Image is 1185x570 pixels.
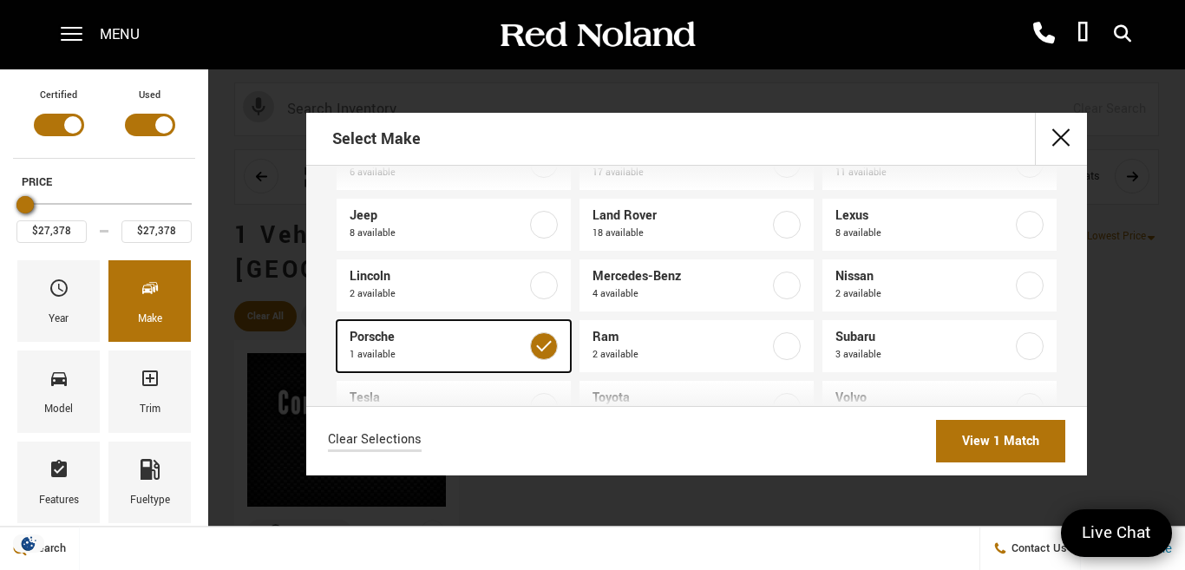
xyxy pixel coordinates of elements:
[49,455,69,491] span: Features
[22,174,187,190] h5: Price
[337,381,571,433] a: Tesla2 available
[350,268,527,285] span: Lincoln
[138,310,162,329] div: Make
[9,534,49,553] section: Click to Open Cookie Consent Modal
[16,190,192,243] div: Price
[140,400,160,419] div: Trim
[579,320,814,372] a: Ram2 available
[835,207,1012,225] span: Lexus
[822,199,1057,251] a: Lexus8 available
[350,285,527,303] span: 2 available
[140,364,160,400] span: Trim
[592,164,769,181] span: 17 available
[835,164,1012,181] span: 11 available
[17,351,100,432] div: ModelModel
[130,491,170,510] div: Fueltype
[49,364,69,400] span: Model
[835,285,1012,303] span: 2 available
[9,534,49,553] img: Opt-Out Icon
[822,381,1057,433] a: Volvo2 available
[835,329,1012,346] span: Subaru
[16,196,34,213] div: Maximum Price
[121,220,192,243] input: Maximum
[592,329,769,346] span: Ram
[17,442,100,523] div: FeaturesFeatures
[1073,521,1160,545] span: Live Chat
[497,20,697,50] img: Red Noland Auto Group
[1007,541,1067,556] span: Contact Us
[337,199,571,251] a: Jeep8 available
[49,273,69,310] span: Year
[108,351,191,432] div: TrimTrim
[13,87,195,158] div: Filter by Vehicle Type
[822,320,1057,372] a: Subaru3 available
[350,164,527,181] span: 6 available
[108,442,191,523] div: FueltypeFueltype
[592,285,769,303] span: 4 available
[139,87,160,104] label: Used
[49,310,69,329] div: Year
[592,225,769,242] span: 18 available
[835,268,1012,285] span: Nissan
[337,320,571,372] a: Porsche1 available
[822,259,1057,311] a: Nissan2 available
[835,225,1012,242] span: 8 available
[350,390,527,407] span: Tesla
[337,259,571,311] a: Lincoln2 available
[1061,509,1172,557] a: Live Chat
[40,87,77,104] label: Certified
[332,115,421,163] h2: Select Make
[592,268,769,285] span: Mercedes-Benz
[350,207,527,225] span: Jeep
[140,273,160,310] span: Make
[592,346,769,364] span: 2 available
[108,260,191,342] div: MakeMake
[350,346,527,364] span: 1 available
[1035,113,1087,165] button: close
[350,329,527,346] span: Porsche
[579,199,814,251] a: Land Rover18 available
[140,455,160,491] span: Fueltype
[835,346,1012,364] span: 3 available
[936,420,1065,462] a: View 1 Match
[44,400,73,419] div: Model
[592,207,769,225] span: Land Rover
[17,260,100,342] div: YearYear
[579,259,814,311] a: Mercedes-Benz4 available
[579,381,814,433] a: Toyota7 available
[592,390,769,407] span: Toyota
[16,220,87,243] input: Minimum
[835,390,1012,407] span: Volvo
[39,491,79,510] div: Features
[350,225,527,242] span: 8 available
[328,431,422,452] a: Clear Selections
